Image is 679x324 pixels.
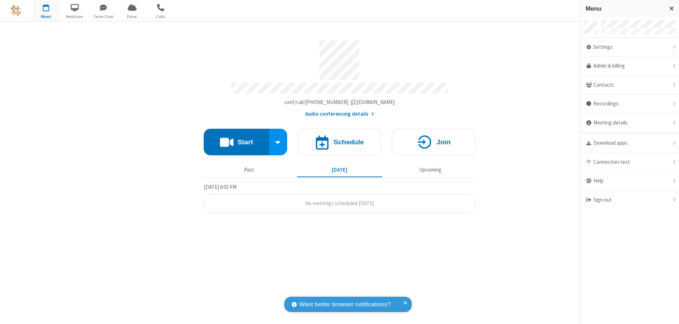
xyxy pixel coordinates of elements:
div: Settings [580,38,679,57]
button: Upcoming [388,163,473,177]
h4: Start [237,139,253,145]
iframe: Chat [661,306,674,319]
button: Schedule [298,129,381,155]
div: Recordings [580,94,679,114]
button: Start [204,129,269,155]
h4: Join [436,139,451,145]
a: Admin & billing [580,57,679,76]
button: Past [207,163,292,177]
div: Sign out [580,191,679,209]
span: No meetings scheduled [DATE] [305,200,374,207]
section: Account details [204,35,475,118]
div: Connection test [580,153,679,172]
span: Webinars [62,13,88,20]
span: Want better browser notifications? [299,300,390,309]
button: Join [392,129,475,155]
div: Start conference options [269,129,288,155]
span: Calls [147,13,174,20]
h3: Menu [586,5,663,12]
div: Meeting details [580,114,679,133]
img: QA Selenium DO NOT DELETE OR CHANGE [11,5,21,16]
button: Copy my meeting room linkCopy my meeting room link [284,98,395,106]
div: Help [580,172,679,191]
span: Team Chat [90,13,117,20]
button: Audio conferencing details [305,110,374,118]
button: [DATE] [297,163,382,177]
section: Today's Meetings [204,183,475,213]
span: [DATE] 6:03 PM [204,184,237,190]
div: Contacts [580,76,679,95]
div: Download apps [580,134,679,153]
h4: Schedule [333,139,364,145]
span: Meet [33,13,59,20]
span: Drive [119,13,145,20]
span: Copy my meeting room link [284,99,395,105]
